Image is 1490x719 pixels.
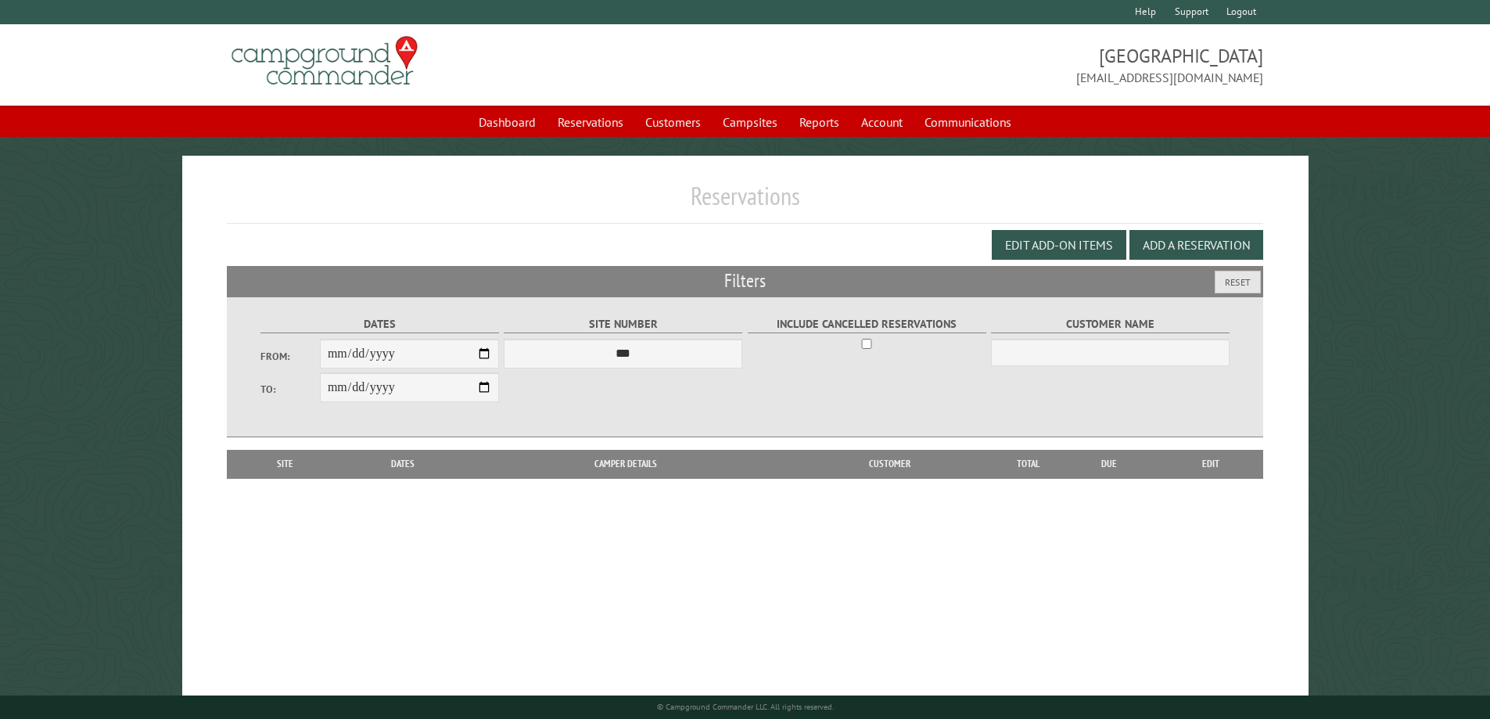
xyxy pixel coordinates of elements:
button: Add a Reservation [1129,230,1263,260]
label: Include Cancelled Reservations [748,315,986,333]
a: Reports [790,107,849,137]
th: Dates [336,450,470,478]
label: Site Number [504,315,742,333]
a: Dashboard [469,107,545,137]
th: Site [235,450,336,478]
img: Campground Commander [227,31,422,92]
a: Account [852,107,912,137]
label: Customer Name [991,315,1230,333]
h2: Filters [227,266,1264,296]
th: Customer [781,450,997,478]
h1: Reservations [227,181,1264,224]
label: To: [260,382,320,397]
th: Total [997,450,1060,478]
a: Communications [915,107,1021,137]
label: From: [260,349,320,364]
th: Edit [1158,450,1264,478]
small: © Campground Commander LLC. All rights reserved. [657,702,834,712]
th: Camper Details [470,450,781,478]
th: Due [1060,450,1158,478]
a: Customers [636,107,710,137]
button: Reset [1215,271,1261,293]
button: Edit Add-on Items [992,230,1126,260]
span: [GEOGRAPHIC_DATA] [EMAIL_ADDRESS][DOMAIN_NAME] [745,43,1264,87]
label: Dates [260,315,499,333]
a: Reservations [548,107,633,137]
a: Campsites [713,107,787,137]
